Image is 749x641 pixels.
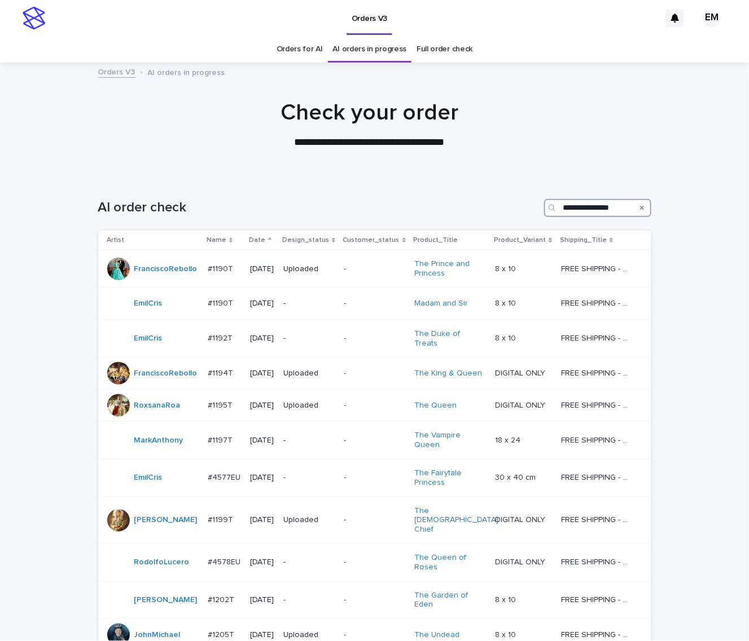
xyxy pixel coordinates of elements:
p: DIGITAL ONLY [495,555,547,567]
p: Uploaded [283,401,335,410]
a: Madam and Sir [414,299,468,308]
p: FREE SHIPPING - preview in 1-2 business days, after your approval delivery will take 5-10 busines... [561,471,634,483]
p: Design_status [282,234,329,246]
tr: EmilCris #4577EU#4577EU [DATE]--The Fairytale Princess 30 x 40 cm30 x 40 cm FREE SHIPPING - previ... [98,459,651,497]
tr: FranciscoRebollo #1190T#1190T [DATE]Uploaded-The Prince and Princess 8 x 108 x 10 FREE SHIPPING -... [98,250,651,288]
p: #1195T [208,399,235,410]
p: - [344,515,406,525]
p: DIGITAL ONLY [495,513,547,525]
p: - [283,595,335,605]
p: [DATE] [250,369,274,378]
p: 18 x 24 [495,434,523,445]
p: 8 x 10 [495,628,518,640]
p: Shipping_Title [560,234,607,246]
p: - [344,558,406,567]
p: 8 x 10 [495,331,518,343]
p: - [283,473,335,483]
p: FREE SHIPPING - preview in 1-2 business days, after your approval delivery will take 5-10 b.d. [561,593,634,605]
a: FranciscoRebollo [134,369,198,378]
p: #4578EU [208,555,243,567]
p: #1192T [208,331,235,343]
p: - [344,436,406,445]
p: Uploaded [283,515,335,525]
a: The Fairytale Princess [414,468,485,488]
p: FREE SHIPPING - preview in 1-2 business days, after your approval delivery will take 5-10 b.d. [561,262,634,274]
tr: [PERSON_NAME] #1202T#1202T [DATE]--The Garden of Eden 8 x 108 x 10 FREE SHIPPING - preview in 1-2... [98,581,651,619]
p: DIGITAL ONLY [495,399,547,410]
p: [DATE] [250,264,274,274]
p: #1190T [208,297,235,308]
p: Uploaded [283,369,335,378]
tr: RoxsanaRoa #1195T#1195T [DATE]Uploaded-The Queen DIGITAL ONLYDIGITAL ONLY FREE SHIPPING - preview... [98,390,651,422]
a: JohnMichael [134,630,181,640]
p: - [344,369,406,378]
a: The Duke of Treats [414,329,485,348]
a: Orders V3 [98,65,135,78]
input: Search [544,199,651,217]
p: FREE SHIPPING - preview in 1-2 business days, after your approval delivery will take 5-10 busines... [561,555,634,567]
p: 8 x 10 [495,593,518,605]
p: FREE SHIPPING - preview in 1-2 business days, after your approval delivery will take 5-10 b.d. [561,331,634,343]
a: RodolfoLucero [134,558,190,567]
p: - [344,264,406,274]
a: Full order check [417,36,472,63]
p: [DATE] [250,595,274,605]
img: stacker-logo-s-only.png [23,7,45,29]
h1: Check your order [93,99,646,126]
p: [DATE] [250,436,274,445]
a: [PERSON_NAME] [134,595,198,605]
p: Uploaded [283,264,335,274]
p: FREE SHIPPING - preview in 1-2 business days, after your approval delivery will take 5-10 b.d. [561,297,634,308]
p: #4577EU [208,471,243,483]
a: The [DEMOGRAPHIC_DATA] Chief [414,506,498,534]
p: - [283,436,335,445]
p: FREE SHIPPING - preview in 1-2 business days, after your approval delivery will take 5-10 b.d. [561,628,634,640]
a: RoxsanaRoa [134,401,181,410]
a: Orders for AI [277,36,323,63]
tr: RodolfoLucero #4578EU#4578EU [DATE]--The Queen of Roses DIGITAL ONLYDIGITAL ONLY FREE SHIPPING - ... [98,543,651,581]
p: - [344,299,406,308]
p: FREE SHIPPING - preview in 1-2 business days, after your approval delivery will take 5-10 b.d. [561,434,634,445]
p: [DATE] [250,299,274,308]
tr: EmilCris #1190T#1190T [DATE]--Madam and Sir 8 x 108 x 10 FREE SHIPPING - preview in 1-2 business ... [98,288,651,320]
p: Customer_status [343,234,400,246]
a: MarkAnthony [134,436,183,445]
p: #1194T [208,366,235,378]
a: The King & Queen [414,369,482,378]
a: FranciscoRebollo [134,264,198,274]
p: - [283,334,335,343]
p: #1205T [208,628,236,640]
a: The Undead [414,630,459,640]
a: AI orders in progress [333,36,407,63]
p: 30 x 40 cm [495,471,538,483]
p: #1202T [208,593,236,605]
p: - [344,473,406,483]
tr: MarkAnthony #1197T#1197T [DATE]--The Vampire Queen 18 x 2418 x 24 FREE SHIPPING - preview in 1-2 ... [98,422,651,459]
p: - [283,558,335,567]
p: [DATE] [250,401,274,410]
a: The Garden of Eden [414,591,485,610]
p: [DATE] [250,630,274,640]
a: The Vampire Queen [414,431,485,450]
p: DIGITAL ONLY [495,366,547,378]
tr: [PERSON_NAME] #1199T#1199T [DATE]Uploaded-The [DEMOGRAPHIC_DATA] Chief DIGITAL ONLYDIGITAL ONLY F... [98,497,651,543]
p: 8 x 10 [495,262,518,274]
a: The Queen [414,401,457,410]
p: - [344,334,406,343]
p: [DATE] [250,558,274,567]
tr: FranciscoRebollo #1194T#1194T [DATE]Uploaded-The King & Queen DIGITAL ONLYDIGITAL ONLY FREE SHIPP... [98,357,651,390]
p: Name [207,234,226,246]
p: Product_Variant [494,234,546,246]
p: FREE SHIPPING - preview in 1-2 business days, after your approval delivery will take 5-10 b.d. [561,366,634,378]
p: AI orders in progress [148,65,225,78]
p: - [344,401,406,410]
p: #1199T [208,513,235,525]
a: The Queen of Roses [414,553,485,572]
p: FREE SHIPPING - preview in 1-2 business days, after your approval delivery will take 5-10 b.d. [561,399,634,410]
p: #1197T [208,434,235,445]
p: [DATE] [250,334,274,343]
h1: AI order check [98,200,540,216]
a: The Prince and Princess [414,259,485,278]
p: - [344,595,406,605]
